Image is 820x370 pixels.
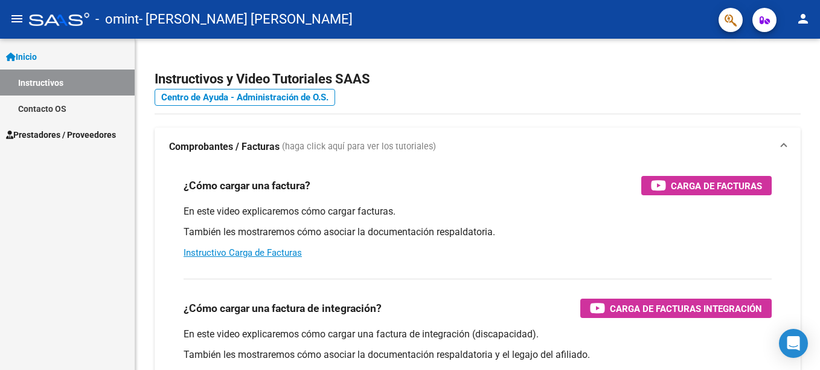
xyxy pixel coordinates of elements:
[139,6,353,33] span: - [PERSON_NAME] [PERSON_NAME]
[184,177,310,194] h3: ¿Cómo cargar una factura?
[671,178,762,193] span: Carga de Facturas
[796,11,810,26] mat-icon: person
[184,205,772,218] p: En este video explicaremos cómo cargar facturas.
[6,50,37,63] span: Inicio
[169,140,280,154] strong: Comprobantes / Facturas
[610,301,762,316] span: Carga de Facturas Integración
[155,68,801,91] h2: Instructivos y Video Tutoriales SAAS
[184,300,382,317] h3: ¿Cómo cargar una factura de integración?
[282,140,436,154] span: (haga click aquí para ver los tutoriales)
[580,299,772,318] button: Carga de Facturas Integración
[10,11,24,26] mat-icon: menu
[95,6,139,33] span: - omint
[184,226,772,239] p: También les mostraremos cómo asociar la documentación respaldatoria.
[184,328,772,341] p: En este video explicaremos cómo cargar una factura de integración (discapacidad).
[155,89,335,106] a: Centro de Ayuda - Administración de O.S.
[6,128,116,141] span: Prestadores / Proveedores
[641,176,772,195] button: Carga de Facturas
[184,247,302,258] a: Instructivo Carga de Facturas
[184,348,772,362] p: También les mostraremos cómo asociar la documentación respaldatoria y el legajo del afiliado.
[155,128,801,166] mat-expansion-panel-header: Comprobantes / Facturas (haga click aquí para ver los tutoriales)
[779,329,808,358] div: Open Intercom Messenger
